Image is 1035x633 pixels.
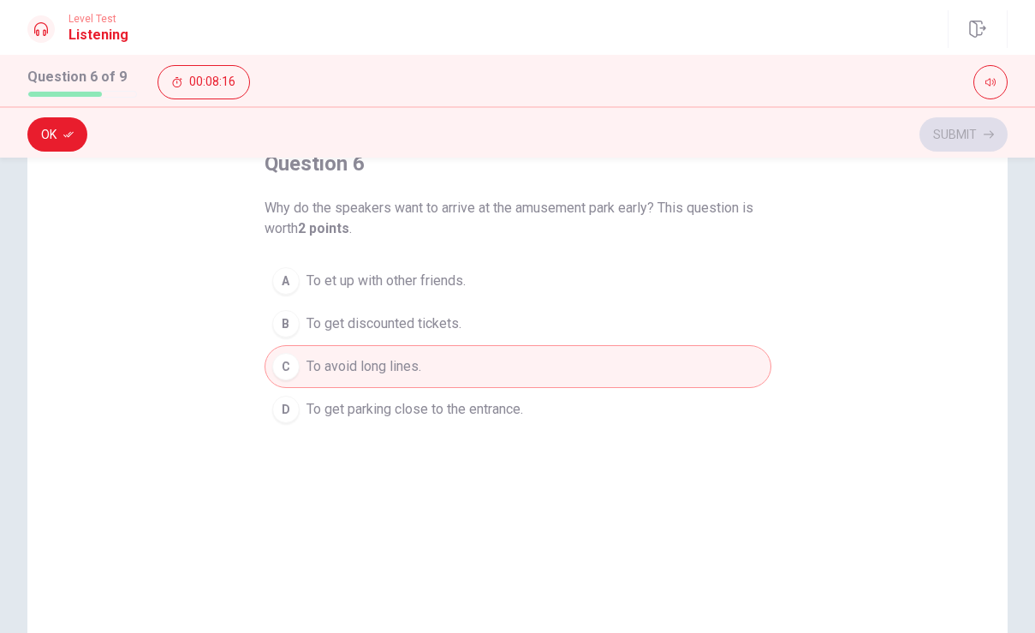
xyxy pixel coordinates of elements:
[298,220,349,236] b: 2 points
[306,271,466,291] span: To et up with other friends.
[265,198,771,239] span: Why do the speakers want to arrive at the amusement park early? This question is worth .
[265,388,771,431] button: DTo get parking close to the entrance.
[265,260,771,302] button: ATo et up with other friends.
[68,13,128,25] span: Level Test
[272,310,300,337] div: B
[27,67,137,87] h1: Question 6 of 9
[272,267,300,295] div: A
[68,25,128,45] h1: Listening
[265,345,771,388] button: CTo avoid long lines.
[272,396,300,423] div: D
[306,356,421,377] span: To avoid long lines.
[27,117,87,152] button: Ok
[265,150,365,177] h4: question 6
[306,314,461,334] span: To get discounted tickets.
[272,353,300,380] div: C
[158,65,250,99] button: 00:08:16
[189,75,235,89] span: 00:08:16
[306,399,523,420] span: To get parking close to the entrance.
[265,302,771,345] button: BTo get discounted tickets.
